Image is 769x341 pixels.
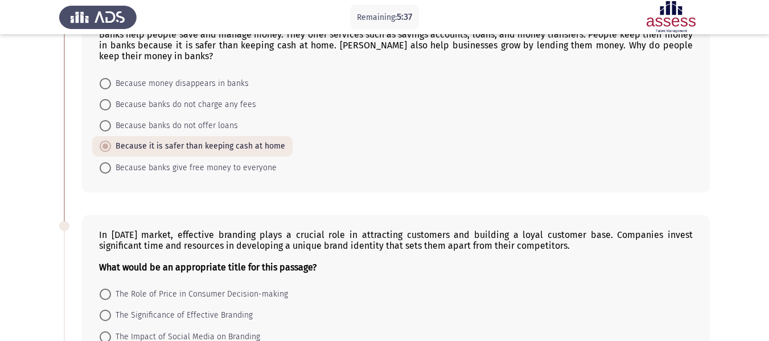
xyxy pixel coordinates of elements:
[111,287,288,301] span: The Role of Price in Consumer Decision-making
[111,77,249,91] span: Because money disappears in banks
[632,1,710,33] img: Assessment logo of ASSESS English Language Assessment (3 Module) (Ba - IB)
[99,262,316,273] b: What would be an appropriate title for this passage?
[111,98,256,112] span: Because banks do not charge any fees
[111,161,277,175] span: Because banks give free money to everyone
[111,309,253,322] span: The Significance of Effective Branding
[111,139,285,153] span: Because it is safer than keeping cash at home
[99,29,693,61] div: Banks help people save and manage money. They offer services such as savings accounts, loans, and...
[397,11,412,22] span: 5:37
[111,119,238,133] span: Because banks do not offer loans
[99,229,693,273] div: In [DATE] market, effective branding plays a crucial role in attracting customers and building a ...
[357,10,412,24] p: Remaining:
[59,1,137,33] img: Assess Talent Management logo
